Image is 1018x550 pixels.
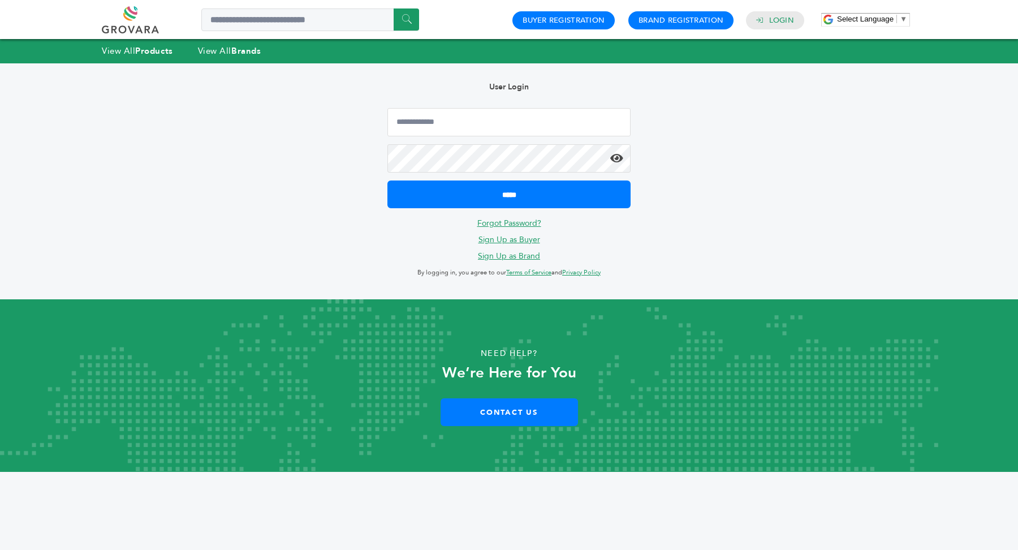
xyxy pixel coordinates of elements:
[231,45,261,57] strong: Brands
[506,268,551,277] a: Terms of Service
[477,218,541,229] a: Forgot Password?
[198,45,261,57] a: View AllBrands
[478,234,540,245] a: Sign Up as Buyer
[387,108,631,136] input: Email Address
[135,45,172,57] strong: Products
[387,266,631,280] p: By logging in, you agree to our and
[562,268,601,277] a: Privacy Policy
[478,251,540,261] a: Sign Up as Brand
[639,15,723,25] a: Brand Registration
[523,15,605,25] a: Buyer Registration
[769,15,794,25] a: Login
[441,398,578,426] a: Contact Us
[837,15,907,23] a: Select Language​
[442,363,576,383] strong: We’re Here for You
[900,15,907,23] span: ▼
[387,144,631,173] input: Password
[201,8,419,31] input: Search a product or brand...
[51,345,967,362] p: Need Help?
[102,45,173,57] a: View AllProducts
[489,81,529,92] b: User Login
[837,15,894,23] span: Select Language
